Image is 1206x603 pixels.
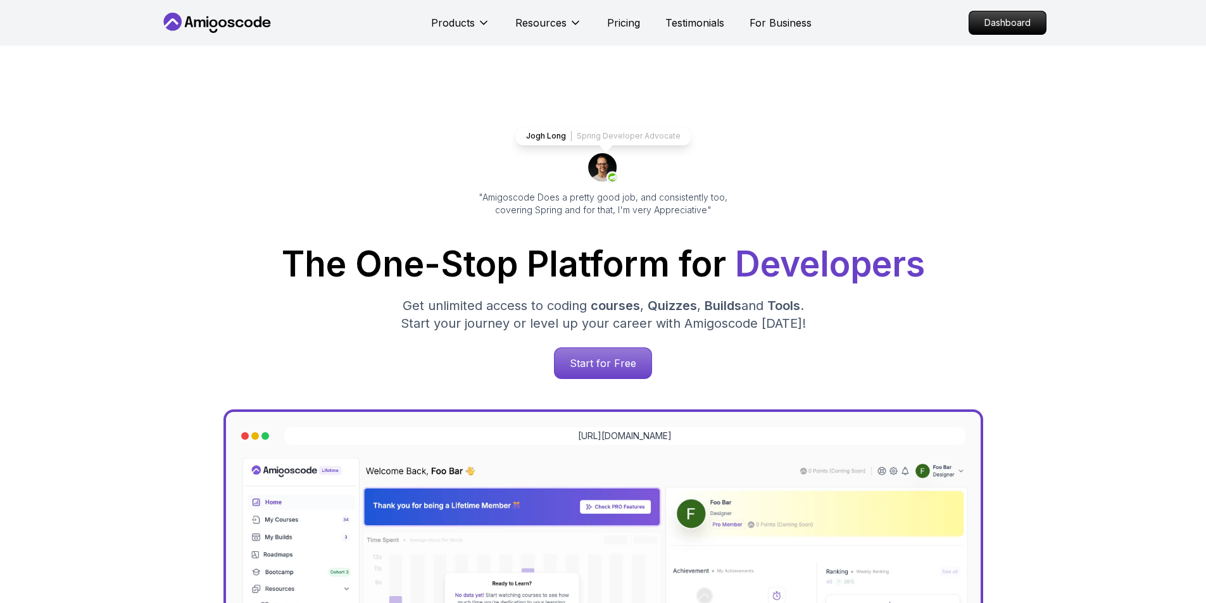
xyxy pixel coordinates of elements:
p: Resources [515,15,567,30]
span: Developers [735,243,925,285]
p: Start for Free [555,348,651,378]
p: Jogh Long [526,131,566,141]
p: Dashboard [969,11,1046,34]
p: Spring Developer Advocate [577,131,681,141]
a: Testimonials [665,15,724,30]
a: [URL][DOMAIN_NAME] [578,430,672,442]
span: Quizzes [648,298,697,313]
p: Products [431,15,475,30]
span: Builds [705,298,741,313]
a: Start for Free [554,347,652,379]
button: Products [431,15,490,40]
span: Tools [767,298,800,313]
a: Pricing [607,15,640,30]
a: Dashboard [969,11,1046,35]
img: josh long [588,153,619,183]
span: courses [591,298,640,313]
h1: The One-Stop Platform for [170,247,1036,282]
a: For Business [750,15,812,30]
p: "Amigoscode Does a pretty good job, and consistently too, covering Spring and for that, I'm very ... [462,191,745,216]
button: Resources [515,15,582,40]
p: Get unlimited access to coding , , and . Start your journey or level up your career with Amigosco... [391,297,816,332]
